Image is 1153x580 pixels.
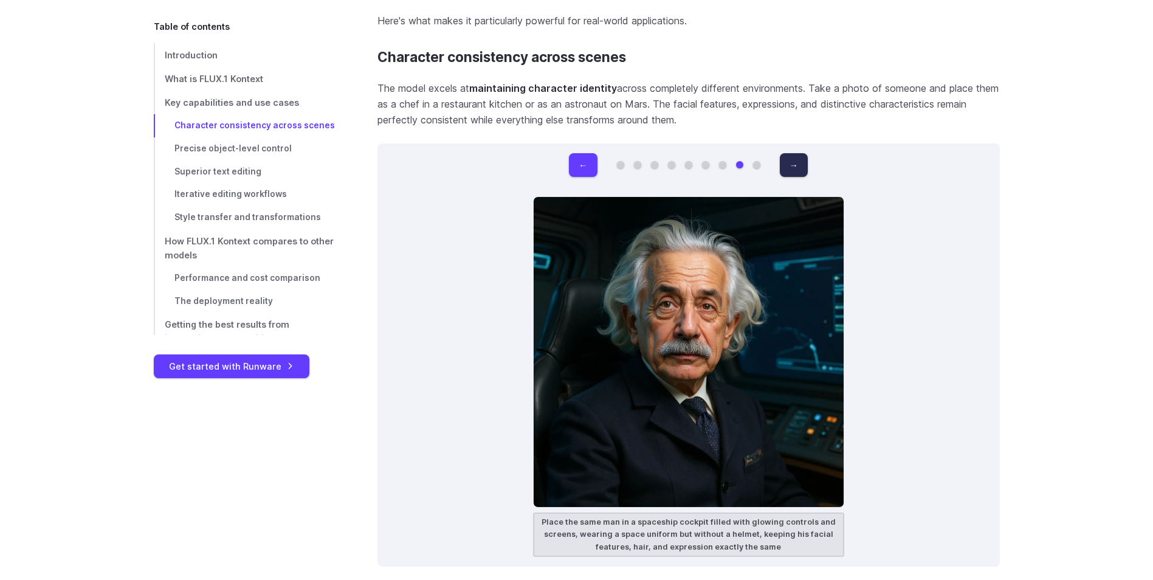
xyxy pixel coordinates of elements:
[685,161,692,168] button: Go to 5 of 9
[154,43,339,67] a: Introduction
[174,189,287,199] span: Iterative editing workflows
[174,296,273,306] span: The deployment reality
[634,161,641,168] button: Go to 2 of 9
[469,82,617,94] strong: maintaining character identity
[154,354,309,378] a: Get started with Runware
[174,212,321,222] span: Style transfer and transformations
[154,19,230,33] span: Table of contents
[753,161,760,168] button: Go to 9 of 9
[780,153,808,177] button: →
[174,143,292,153] span: Precise object-level control
[154,91,339,114] a: Key capabilities and use cases
[174,167,261,176] span: Superior text editing
[174,273,320,283] span: Performance and cost comparison
[154,267,339,290] a: Performance and cost comparison
[174,120,335,130] span: Character consistency across scenes
[617,161,624,168] button: Go to 1 of 9
[154,229,339,267] a: How FLUX.1 Kontext compares to other models
[377,49,626,66] a: Character consistency across scenes
[154,114,339,137] a: Character consistency across scenes
[533,196,844,508] img: Elderly man in a high-tech control room, sitting in a captain's chair in front of digital displays
[154,137,339,161] a: Precise object-level control
[377,81,1000,128] p: The model excels at across completely different environments. Take a photo of someone and place t...
[154,161,339,184] a: Superior text editing
[377,13,1000,29] p: Here's what makes it particularly powerful for real-world applications.
[165,74,263,84] span: What is FLUX.1 Kontext
[154,183,339,206] a: Iterative editing workflows
[154,313,339,351] a: Getting the best results from instruction-based editing
[165,236,334,260] span: How FLUX.1 Kontext compares to other models
[533,513,844,557] figcaption: Place the same man in a spaceship cockpit filled with glowing controls and screens, wearing a spa...
[668,161,675,168] button: Go to 4 of 9
[719,161,726,168] button: Go to 7 of 9
[154,290,339,313] a: The deployment reality
[165,50,218,60] span: Introduction
[165,320,289,344] span: Getting the best results from instruction-based editing
[154,67,339,91] a: What is FLUX.1 Kontext
[702,161,709,168] button: Go to 6 of 9
[736,161,743,168] button: Go to 8 of 9
[651,161,658,168] button: Go to 3 of 9
[154,206,339,229] a: Style transfer and transformations
[165,97,299,108] span: Key capabilities and use cases
[569,153,597,177] button: ←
